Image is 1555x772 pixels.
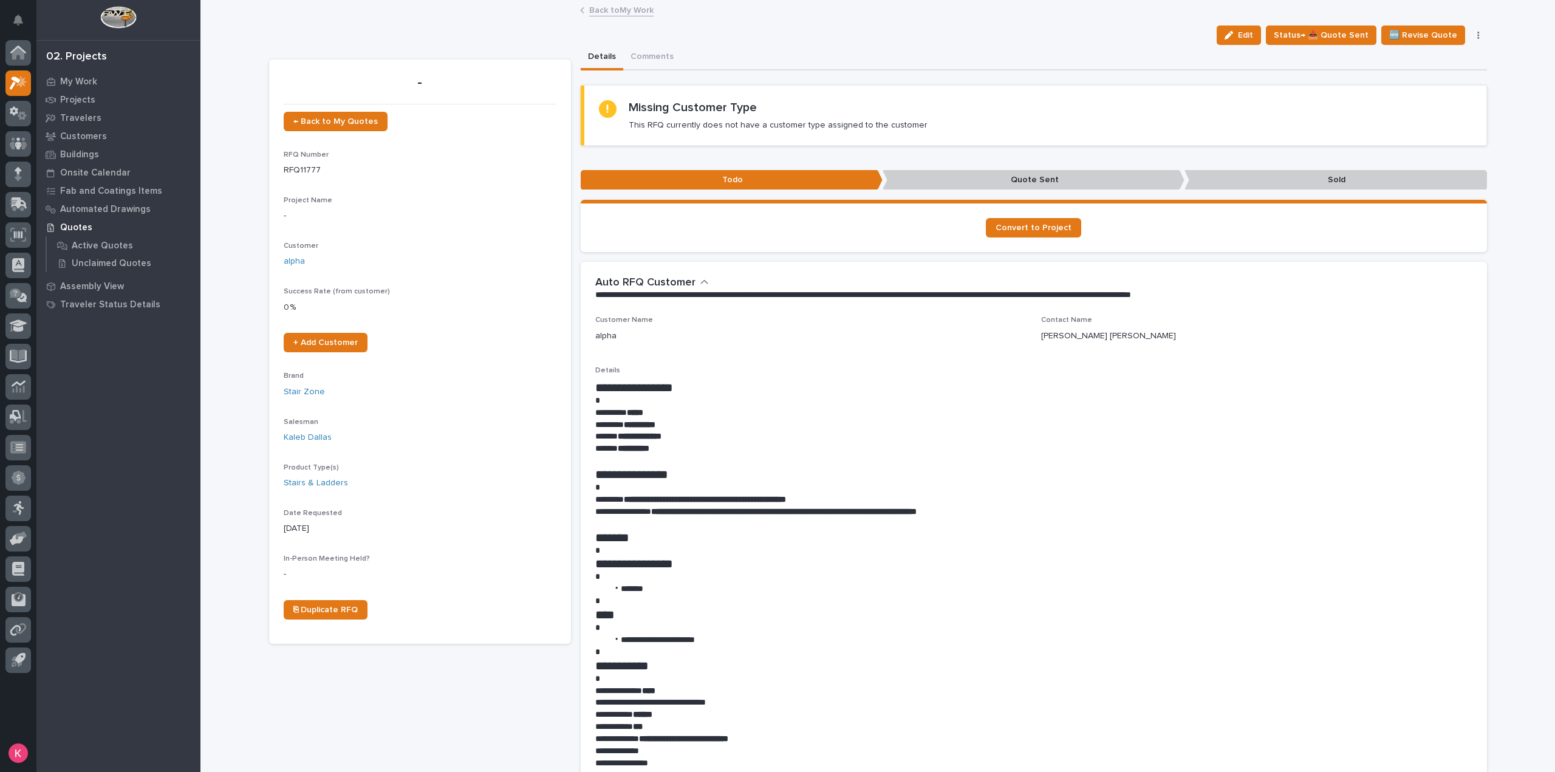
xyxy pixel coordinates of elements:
a: Traveler Status Details [36,295,200,313]
p: Customers [60,131,107,142]
p: My Work [60,77,97,87]
span: RFQ Number [284,151,329,159]
button: Comments [623,45,681,70]
p: Active Quotes [72,241,133,251]
p: Traveler Status Details [60,299,160,310]
p: RFQ11777 [284,164,556,177]
a: Stairs & Ladders [284,477,348,490]
p: alpha [595,330,617,343]
span: ← Back to My Quotes [293,117,378,126]
p: Quotes [60,222,92,233]
p: Quote Sent [883,170,1184,190]
span: Customer Name [595,316,653,324]
p: Projects [60,95,95,106]
span: + Add Customer [293,338,358,347]
div: 02. Projects [46,50,107,64]
button: Details [581,45,623,70]
p: Todo [581,170,883,190]
a: ← Back to My Quotes [284,112,388,131]
a: Unclaimed Quotes [47,254,200,272]
p: Buildings [60,149,99,160]
a: Fab and Coatings Items [36,182,200,200]
a: Projects [36,91,200,109]
span: Details [595,367,620,374]
a: Buildings [36,145,200,163]
button: Auto RFQ Customer [595,276,709,290]
a: Customers [36,127,200,145]
p: 0 % [284,301,556,314]
span: Product Type(s) [284,464,339,471]
a: My Work [36,72,200,91]
p: Unclaimed Quotes [72,258,151,269]
a: Active Quotes [47,237,200,254]
p: Automated Drawings [60,204,151,215]
p: Travelers [60,113,101,124]
span: Salesman [284,418,318,426]
p: Sold [1184,170,1486,190]
p: - [284,210,556,222]
button: users-avatar [5,740,31,766]
h2: Auto RFQ Customer [595,276,695,290]
p: [DATE] [284,522,556,535]
button: 🆕 Revise Quote [1381,26,1465,45]
span: Date Requested [284,510,342,517]
span: 🆕 Revise Quote [1389,28,1457,43]
span: Contact Name [1041,316,1092,324]
span: Customer [284,242,318,250]
span: In-Person Meeting Held? [284,555,370,562]
p: - [284,568,556,581]
p: This RFQ currently does not have a customer type assigned to the customer [629,120,928,131]
a: Back toMy Work [589,2,654,16]
a: + Add Customer [284,333,367,352]
div: Notifications [15,15,31,34]
a: Travelers [36,109,200,127]
span: Brand [284,372,304,380]
span: ⎘ Duplicate RFQ [293,606,358,614]
a: Kaleb Dallas [284,431,332,444]
p: [PERSON_NAME] [PERSON_NAME] [1041,330,1176,343]
span: Project Name [284,197,332,204]
a: Convert to Project [986,218,1081,237]
a: Stair Zone [284,386,325,398]
a: ⎘ Duplicate RFQ [284,600,367,620]
a: Quotes [36,218,200,236]
img: Workspace Logo [100,6,136,29]
p: - [284,74,556,92]
p: Assembly View [60,281,124,292]
span: Status→ 📤 Quote Sent [1274,28,1369,43]
a: Assembly View [36,277,200,295]
h2: Missing Customer Type [629,100,757,115]
a: Automated Drawings [36,200,200,218]
button: Status→ 📤 Quote Sent [1266,26,1376,45]
span: Convert to Project [996,224,1071,232]
button: Edit [1217,26,1261,45]
span: Edit [1238,30,1253,41]
a: Onsite Calendar [36,163,200,182]
p: Fab and Coatings Items [60,186,162,197]
button: Notifications [5,7,31,33]
span: Success Rate (from customer) [284,288,390,295]
a: alpha [284,255,305,268]
p: Onsite Calendar [60,168,131,179]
